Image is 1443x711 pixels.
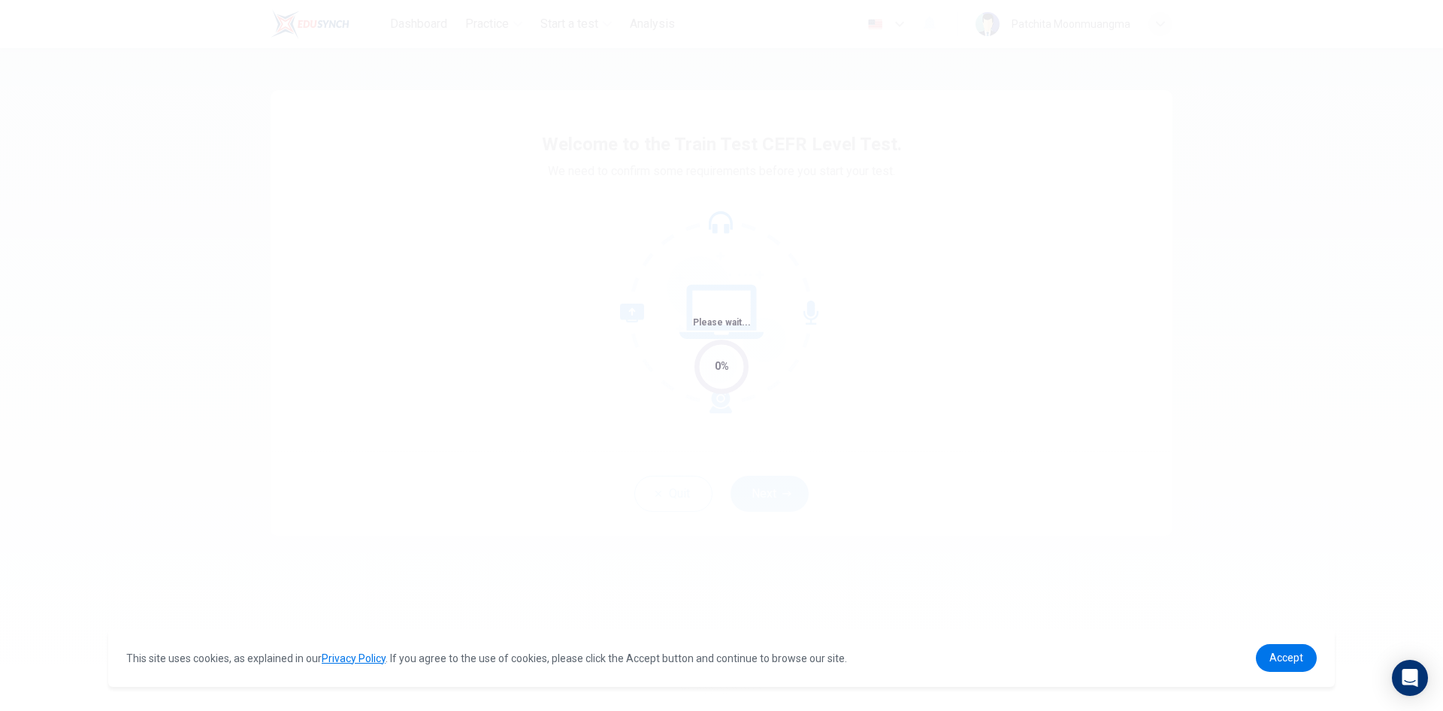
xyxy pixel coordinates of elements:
[693,317,751,328] span: Please wait...
[126,652,847,664] span: This site uses cookies, as explained in our . If you agree to the use of cookies, please click th...
[1256,644,1317,672] a: dismiss cookie message
[1269,652,1303,664] span: Accept
[715,358,729,375] div: 0%
[108,629,1335,687] div: cookieconsent
[1392,660,1428,696] div: Open Intercom Messenger
[322,652,386,664] a: Privacy Policy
